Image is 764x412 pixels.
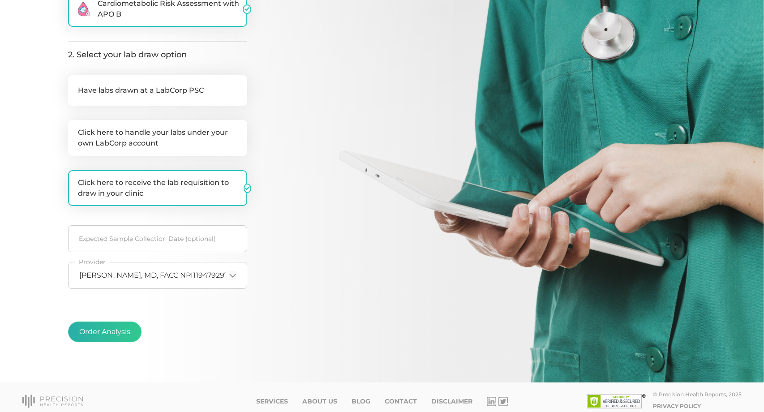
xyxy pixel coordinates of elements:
[256,398,288,405] a: Services
[68,120,247,156] label: Click here to handle your labs under your own LabCorp account
[68,262,247,289] div: Search for option
[587,394,646,408] img: SSL site seal - click to verify
[302,398,337,405] a: About Us
[68,75,247,106] label: Have labs drawn at a LabCorp PSC
[653,391,742,398] div: © Precision Health Reports, 2025
[68,170,247,206] label: Click here to receive the lab requisition to draw in your clinic
[352,398,370,405] a: Blog
[653,403,701,409] a: Privacy Policy
[385,398,417,405] a: Contact
[79,271,233,280] span: [PERSON_NAME], MD, FACC NPI1194792978
[431,398,472,405] a: Disclaimer
[68,322,142,342] button: Order Analysis
[68,49,247,61] legend: 2. Select your lab draw option
[68,225,247,252] input: Select date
